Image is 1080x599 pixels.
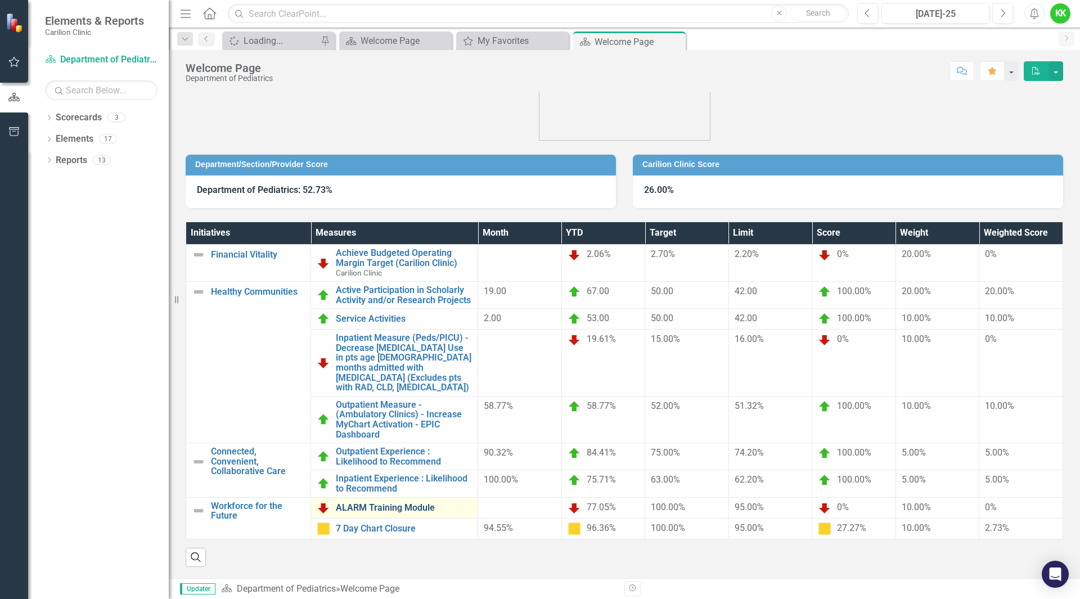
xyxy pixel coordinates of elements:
span: 42.00 [735,286,757,296]
h3: Department/Section/Provider Score [195,160,610,169]
span: Search [806,8,830,17]
a: Inpatient Experience : Likelihood to Recommend [336,474,472,493]
img: On Target [818,447,831,460]
div: Loading... [244,34,318,48]
span: 10.00% [902,313,931,323]
span: 2.73% [985,523,1009,533]
img: Caution [568,522,581,535]
a: Inpatient Measure (Peds/PICU) - Decrease [MEDICAL_DATA] Use in pts age [DEMOGRAPHIC_DATA] months ... [336,333,472,393]
span: 20.00% [902,286,931,296]
a: Service Activities [336,314,472,324]
div: Welcome Page [595,35,683,49]
span: 95.00% [735,523,764,533]
div: 3 [107,113,125,123]
div: » [221,583,616,596]
div: Welcome Page [340,583,399,594]
button: KK [1050,3,1070,24]
span: 62.20% [735,474,764,485]
span: 0% [837,502,849,512]
span: 53.00 [587,313,609,323]
img: Below Plan [568,248,581,262]
span: 19.61% [587,334,616,344]
img: Below Plan [568,501,581,515]
td: Double-Click to Edit Right Click for Context Menu [311,330,478,397]
strong: 26.00% [644,184,674,195]
a: Connected, Convenient, Collaborative Care [211,447,305,476]
span: 20.00% [985,286,1014,296]
div: My Favorites [478,34,566,48]
a: Reports [56,154,87,167]
span: 100.00% [837,286,871,296]
img: Below Plan [568,333,581,346]
a: Active Participation in Scholarly Activity and/or Research Projects [336,285,472,305]
td: Double-Click to Edit Right Click for Context Menu [186,443,311,497]
span: 100.00% [837,313,871,323]
span: 67.00 [587,286,609,296]
span: 5.00% [985,474,1009,485]
span: 95.00% [735,502,764,512]
span: 10.00% [985,313,1014,323]
span: 5.00% [902,447,926,458]
span: 77.05% [587,502,616,512]
span: 15.00% [651,334,680,344]
span: 0% [837,334,849,344]
span: 100.00% [484,474,518,485]
input: Search Below... [45,80,157,100]
a: Outpatient Experience : Likelihood to Recommend [336,447,472,466]
img: Not Defined [192,504,205,517]
a: Elements [56,133,93,146]
a: Financial Vitality [211,250,305,260]
img: Not Defined [192,285,205,299]
img: Below Plan [317,356,330,370]
img: On Target [818,474,831,487]
img: On Target [568,312,581,326]
span: 0% [837,249,849,259]
div: Open Intercom Messenger [1042,561,1069,588]
img: Below Plan [818,333,831,346]
span: 50.00 [651,313,673,323]
a: Loading... [225,34,318,48]
div: Welcome Page [361,34,449,48]
img: On Target [818,285,831,299]
img: carilion%20clinic%20logo%202.0.png [539,67,710,141]
span: 0% [985,502,997,512]
span: Elements & Reports [45,14,144,28]
td: Double-Click to Edit Right Click for Context Menu [311,309,478,330]
span: 10.00% [985,400,1014,411]
span: 75.00% [651,447,680,458]
td: Double-Click to Edit Right Click for Context Menu [311,396,478,443]
a: Outpatient Measure - (Ambulatory Clinics) - Increase MyChart Activation - EPIC Dashboard [336,400,472,439]
img: On Target [818,312,831,326]
span: 50.00 [651,286,673,296]
span: 2.06% [587,249,611,259]
img: On Target [568,474,581,487]
a: My Favorites [459,34,566,48]
a: Welcome Page [342,34,449,48]
span: Carilion Clinic [336,268,382,277]
td: Double-Click to Edit Right Click for Context Menu [186,282,311,443]
span: 100.00% [651,502,685,512]
span: 100.00% [837,475,871,485]
td: Double-Click to Edit Right Click for Context Menu [311,518,478,539]
img: Not Defined [192,455,205,469]
td: Double-Click to Edit Right Click for Context Menu [311,282,478,309]
div: Department of Pediatrics [186,74,273,83]
button: [DATE]-25 [881,3,989,24]
img: On Target [568,400,581,413]
img: On Target [568,447,581,460]
input: Search ClearPoint... [228,4,849,24]
span: 2.20% [735,249,759,259]
a: Workforce for the Future [211,501,305,521]
span: 0% [985,249,997,259]
span: Updater [180,583,215,595]
a: Department of Pediatrics [237,583,336,594]
img: Below Plan [317,256,330,270]
div: 17 [99,134,117,144]
span: 16.00% [735,334,764,344]
span: 20.00% [902,249,931,259]
span: 58.77% [484,400,513,411]
span: 2.00 [484,313,501,323]
span: 96.36% [587,523,616,533]
a: Achieve Budgeted Operating Margin Target (Carilion Clinic) [336,248,472,268]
